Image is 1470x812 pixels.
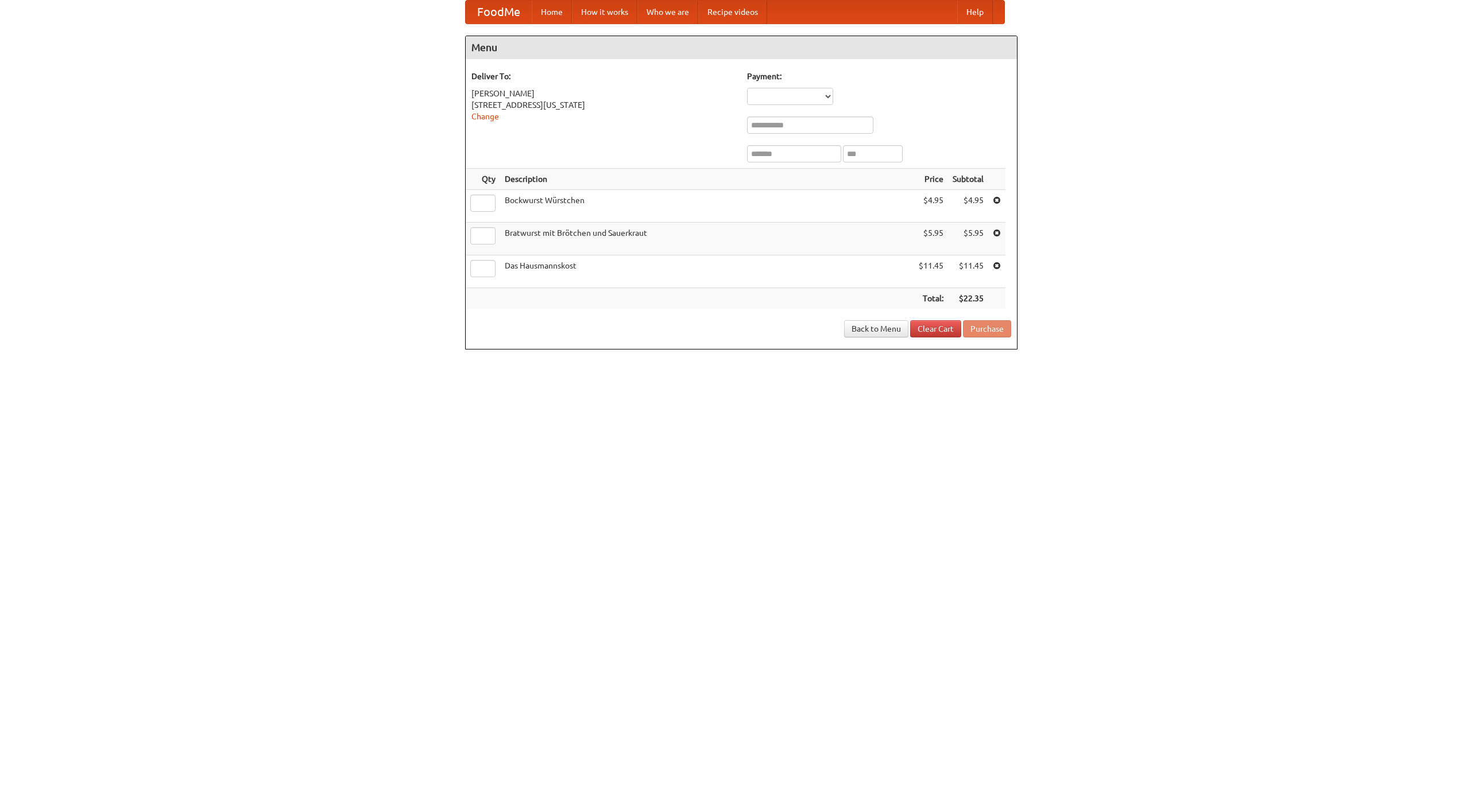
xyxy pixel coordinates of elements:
[910,320,961,337] a: Clear Cart
[532,1,572,24] a: Home
[844,320,908,337] a: Back to Menu
[914,288,948,309] th: Total:
[471,88,736,99] div: [PERSON_NAME]
[948,255,988,288] td: $11.45
[948,169,988,190] th: Subtotal
[500,255,914,288] td: Das Hausmannskost
[698,1,767,24] a: Recipe videos
[466,36,1017,59] h4: Menu
[500,169,914,190] th: Description
[471,71,736,82] h5: Deliver To:
[948,288,988,309] th: $22.35
[471,112,499,121] a: Change
[957,1,993,24] a: Help
[914,255,948,288] td: $11.45
[948,190,988,223] td: $4.95
[500,190,914,223] td: Bockwurst Würstchen
[500,223,914,255] td: Bratwurst mit Brötchen und Sauerkraut
[637,1,698,24] a: Who we are
[466,169,500,190] th: Qty
[914,223,948,255] td: $5.95
[466,1,532,24] a: FoodMe
[471,99,736,111] div: [STREET_ADDRESS][US_STATE]
[914,190,948,223] td: $4.95
[914,169,948,190] th: Price
[948,223,988,255] td: $5.95
[572,1,637,24] a: How it works
[963,320,1011,337] button: Purchase
[747,71,1011,82] h5: Payment:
